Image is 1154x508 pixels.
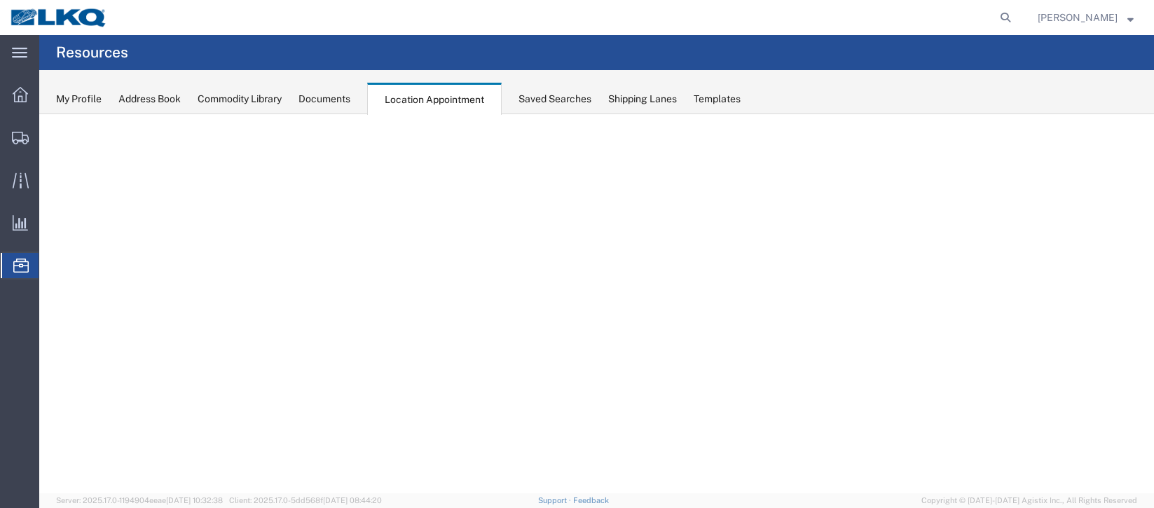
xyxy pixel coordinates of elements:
iframe: FS Legacy Container [39,114,1154,493]
div: Saved Searches [518,92,591,107]
span: [DATE] 08:44:20 [323,496,382,504]
div: Templates [694,92,741,107]
span: Server: 2025.17.0-1194904eeae [56,496,223,504]
a: Feedback [573,496,609,504]
div: Documents [298,92,350,107]
div: Commodity Library [198,92,282,107]
img: logo [10,7,108,28]
span: [DATE] 10:32:38 [166,496,223,504]
span: Client: 2025.17.0-5dd568f [229,496,382,504]
div: Address Book [118,92,181,107]
div: Location Appointment [367,83,502,115]
button: [PERSON_NAME] [1037,9,1134,26]
div: Shipping Lanes [608,92,677,107]
a: Support [538,496,573,504]
span: Christopher Sanchez [1038,10,1118,25]
span: Copyright © [DATE]-[DATE] Agistix Inc., All Rights Reserved [921,495,1137,507]
h4: Resources [56,35,128,70]
div: My Profile [56,92,102,107]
